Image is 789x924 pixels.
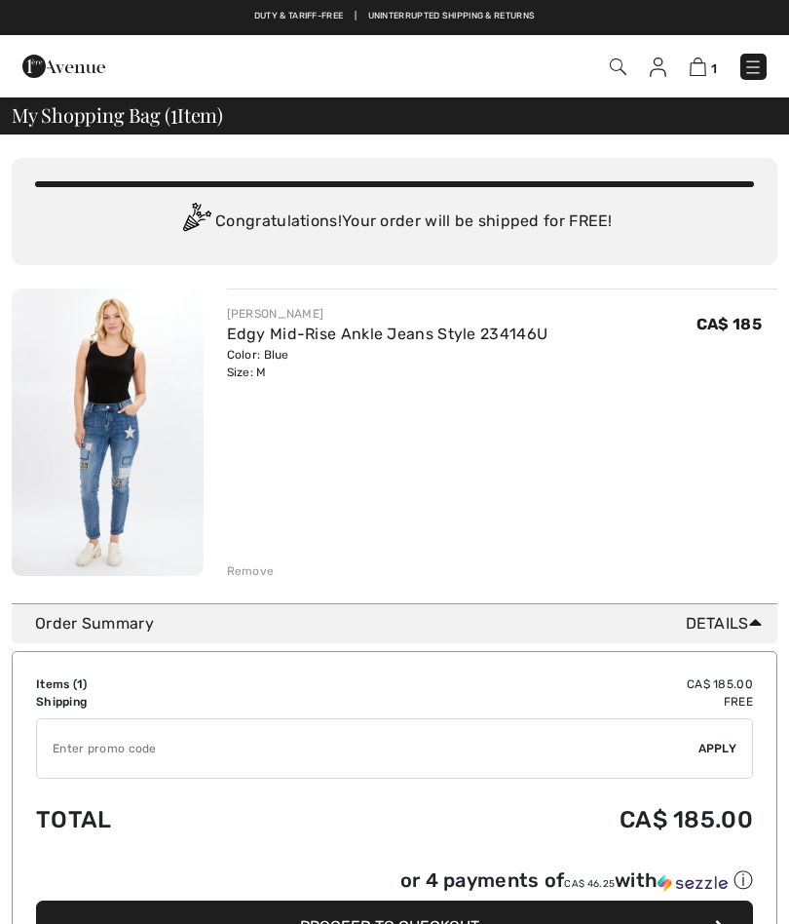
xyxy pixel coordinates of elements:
[36,675,295,693] td: Items ( )
[37,719,698,778] input: Promo code
[295,693,753,711] td: Free
[22,47,105,86] img: 1ère Avenue
[650,58,666,77] img: My Info
[35,612,770,635] div: Order Summary
[36,867,753,901] div: or 4 payments ofCA$ 46.25withSezzle Click to learn more about Sezzle
[12,289,204,576] img: Edgy Mid-Rise Ankle Jeans Style 234146U
[698,740,737,757] span: Apply
[686,612,770,635] span: Details
[35,203,754,242] div: Congratulations! Your order will be shipped for FREE!
[227,346,548,381] div: Color: Blue Size: M
[696,315,762,333] span: CA$ 185
[176,203,215,242] img: Congratulation2.svg
[227,305,548,323] div: [PERSON_NAME]
[657,874,728,892] img: Sezzle
[743,58,763,77] img: Menu
[295,675,753,693] td: CA$ 185.00
[690,58,706,76] img: Shopping Bag
[22,56,105,74] a: 1ère Avenue
[564,878,615,890] span: CA$ 46.25
[12,105,223,125] span: My Shopping Bag ( Item)
[711,61,717,76] span: 1
[295,787,753,853] td: CA$ 185.00
[227,325,548,343] a: Edgy Mid-Rise Ankle Jeans Style 234146U
[36,787,295,853] td: Total
[36,693,295,711] td: Shipping
[400,867,753,894] div: or 4 payments of with
[690,55,717,78] a: 1
[170,100,177,126] span: 1
[77,677,83,691] span: 1
[227,562,275,580] div: Remove
[610,58,626,75] img: Search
